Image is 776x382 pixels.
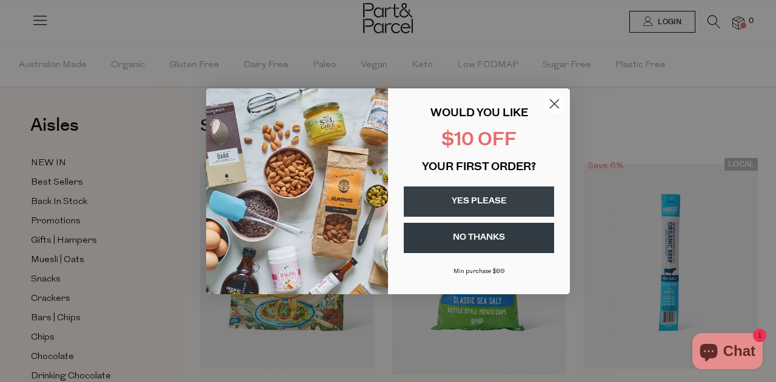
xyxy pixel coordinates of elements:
inbox-online-store-chat: Shopify online store chat [689,333,766,372]
img: 43fba0fb-7538-40bc-babb-ffb1a4d097bc.jpeg [206,88,388,294]
button: NO THANKS [404,223,554,253]
span: WOULD YOU LIKE [430,108,528,119]
button: YES PLEASE [404,186,554,217]
span: Min purchase $99 [453,268,505,275]
span: YOUR FIRST ORDER? [422,162,536,173]
span: $10 OFF [441,131,517,150]
button: Close dialog [544,93,565,114]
